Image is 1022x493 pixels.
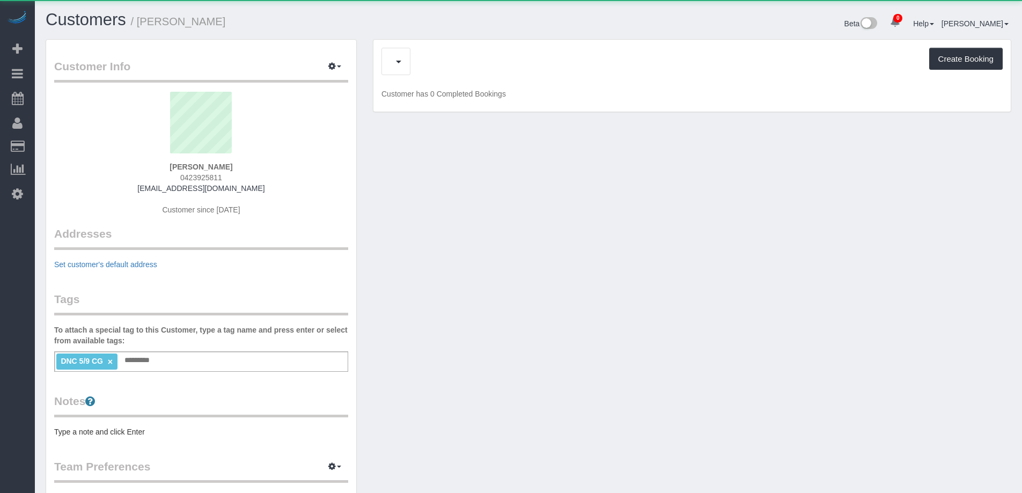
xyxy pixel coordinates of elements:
[893,14,902,23] span: 0
[54,58,348,83] legend: Customer Info
[46,10,126,29] a: Customers
[929,48,1003,70] button: Create Booking
[942,19,1009,28] a: [PERSON_NAME]
[381,89,1003,99] p: Customer has 0 Completed Bookings
[6,11,28,26] img: Automaid Logo
[54,393,348,417] legend: Notes
[913,19,934,28] a: Help
[54,426,348,437] pre: Type a note and click Enter
[859,17,877,31] img: New interface
[108,357,113,366] a: ×
[54,325,348,346] label: To attach a special tag to this Customer, type a tag name and press enter or select from availabl...
[844,19,878,28] a: Beta
[54,459,348,483] legend: Team Preferences
[131,16,226,27] small: / [PERSON_NAME]
[170,163,232,171] strong: [PERSON_NAME]
[54,260,157,269] a: Set customer's default address
[137,184,264,193] a: [EMAIL_ADDRESS][DOMAIN_NAME]
[180,173,222,182] span: 0423925811
[162,205,240,214] span: Customer since [DATE]
[54,291,348,315] legend: Tags
[61,357,103,365] span: DNC 5/9 CG
[885,11,906,34] a: 0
